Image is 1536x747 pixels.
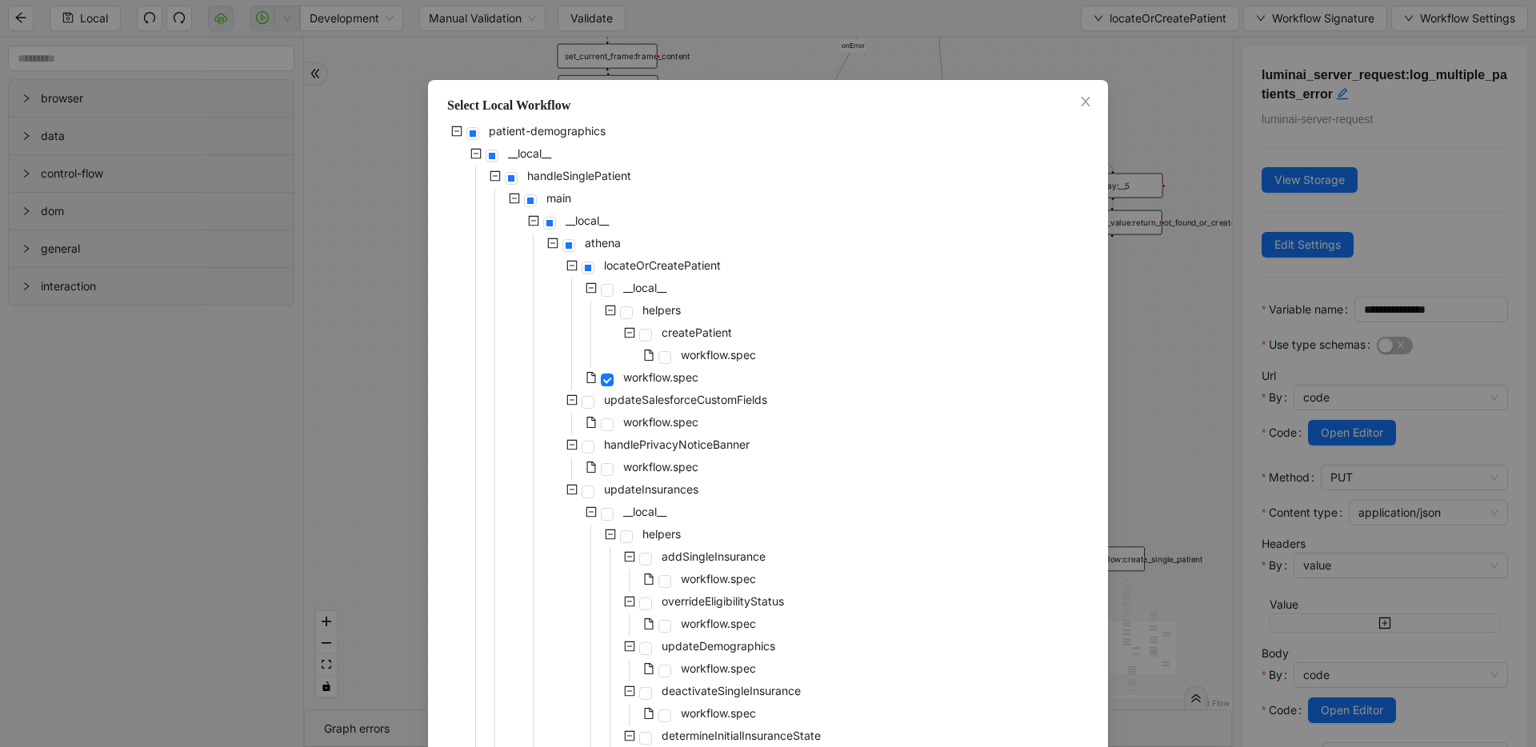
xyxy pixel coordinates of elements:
[624,685,635,697] span: minus-square
[642,527,681,541] span: helpers
[582,234,624,253] span: athena
[643,663,654,674] span: file
[642,303,681,317] span: helpers
[678,659,759,678] span: workflow.spec
[662,326,732,339] span: createPatient
[489,124,606,138] span: patient-demographics
[566,484,578,495] span: minus-square
[586,282,597,294] span: minus-square
[486,122,609,141] span: patient-demographics
[623,281,666,294] span: __local__
[658,726,824,745] span: determineInitialInsuranceState
[681,348,756,362] span: workflow.spec
[624,551,635,562] span: minus-square
[605,529,616,540] span: minus-square
[658,592,787,611] span: overrideEligibilityStatus
[620,413,702,432] span: workflow.spec
[490,170,501,182] span: minus-square
[605,305,616,316] span: minus-square
[643,708,654,719] span: file
[681,706,756,720] span: workflow.spec
[604,258,721,272] span: locateOrCreatePatient
[547,238,558,249] span: minus-square
[585,236,621,250] span: athena
[1077,94,1094,111] button: Close
[604,393,767,406] span: updateSalesforceCustomFields
[623,415,698,429] span: workflow.spec
[678,569,759,589] span: workflow.spec
[662,639,775,653] span: updateDemographics
[546,191,571,205] span: main
[566,394,578,405] span: minus-square
[1079,95,1092,108] span: close
[620,368,702,387] span: workflow.spec
[639,525,684,544] span: helpers
[624,641,635,652] span: minus-square
[658,323,735,342] span: createPatient
[586,417,597,428] span: file
[658,637,778,656] span: updateDemographics
[620,502,670,521] span: __local__
[681,617,756,630] span: workflow.spec
[601,480,702,499] span: updateInsurances
[566,214,609,227] span: __local__
[543,189,574,208] span: main
[566,260,578,271] span: minus-square
[662,594,784,608] span: overrideEligibilityStatus
[447,96,1089,115] div: Select Local Workflow
[639,301,684,320] span: helpers
[601,256,724,275] span: locateOrCreatePatient
[509,193,520,204] span: minus-square
[623,505,666,518] span: __local__
[624,327,635,338] span: minus-square
[681,572,756,585] span: workflow.spec
[604,437,750,451] span: handlePrivacyNoticeBanner
[586,461,597,473] span: file
[620,278,670,298] span: __local__
[601,390,770,409] span: updateSalesforceCustomFields
[508,146,551,160] span: __local__
[527,169,631,182] span: handleSinglePatient
[658,681,804,701] span: deactivateSingleInsurance
[562,211,612,230] span: __local__
[624,596,635,607] span: minus-square
[505,144,554,163] span: __local__
[643,350,654,361] span: file
[662,729,821,742] span: determineInitialInsuranceState
[566,439,578,450] span: minus-square
[524,166,634,186] span: handleSinglePatient
[662,684,801,697] span: deactivateSingleInsurance
[643,573,654,585] span: file
[604,482,698,496] span: updateInsurances
[678,704,759,723] span: workflow.spec
[451,126,462,137] span: minus-square
[662,549,766,563] span: addSingleInsurance
[470,148,482,159] span: minus-square
[586,506,597,517] span: minus-square
[678,346,759,365] span: workflow.spec
[528,215,539,226] span: minus-square
[624,730,635,741] span: minus-square
[620,457,702,477] span: workflow.spec
[586,372,597,383] span: file
[643,618,654,629] span: file
[678,614,759,633] span: workflow.spec
[658,547,769,566] span: addSingleInsurance
[681,661,756,675] span: workflow.spec
[601,435,753,454] span: handlePrivacyNoticeBanner
[623,460,698,473] span: workflow.spec
[623,370,698,384] span: workflow.spec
